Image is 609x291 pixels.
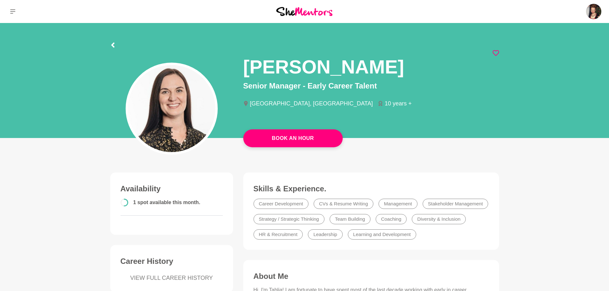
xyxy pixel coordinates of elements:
[243,80,499,92] p: Senior Manager - Early Career Talent
[254,272,489,281] h3: About Me
[378,101,417,106] li: 10 years +
[243,101,378,106] li: [GEOGRAPHIC_DATA], [GEOGRAPHIC_DATA]
[276,7,332,16] img: She Mentors Logo
[586,4,601,19] img: Jessica Mortimer
[243,129,343,147] a: Book An Hour
[121,274,223,282] a: VIEW FULL CAREER HISTORY
[121,257,223,266] h3: Career History
[254,184,489,194] h3: Skills & Experience.
[121,184,223,194] h3: Availability
[133,200,200,205] span: 1 spot available this month.
[243,55,404,79] h1: [PERSON_NAME]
